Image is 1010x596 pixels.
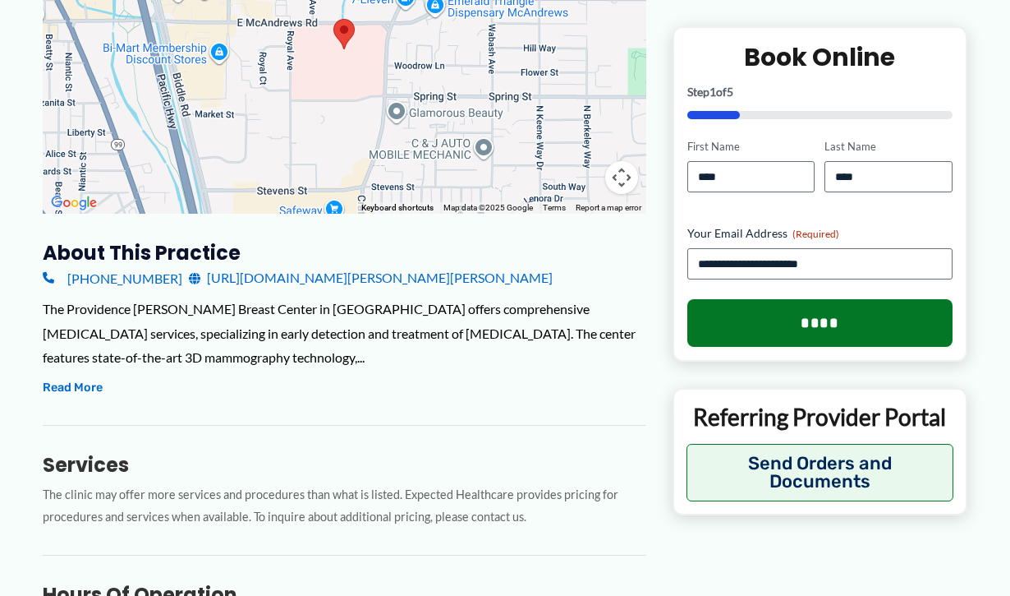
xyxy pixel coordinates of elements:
a: [URL][DOMAIN_NAME][PERSON_NAME][PERSON_NAME] [189,266,553,290]
label: Your Email Address [687,225,953,242]
button: Read More [43,378,103,398]
label: Last Name [824,139,953,155]
img: Google [47,192,101,214]
h3: Services [43,452,646,478]
p: The clinic may offer more services and procedures than what is listed. Expected Healthcare provid... [43,484,646,529]
a: Report a map error [576,203,641,212]
span: (Required) [792,228,839,240]
button: Keyboard shortcuts [361,202,434,214]
p: Step of [687,86,953,98]
span: Map data ©2025 Google [443,203,533,212]
h3: About this practice [43,240,646,266]
label: First Name [687,139,815,155]
p: Referring Provider Portal [686,402,953,432]
a: [PHONE_NUMBER] [43,266,182,290]
a: Terms (opens in new tab) [543,203,566,212]
button: Send Orders and Documents [686,444,953,501]
span: 1 [709,85,716,99]
button: Map camera controls [605,161,638,194]
h2: Book Online [687,41,953,73]
span: 5 [727,85,733,99]
a: Open this area in Google Maps (opens a new window) [47,192,101,214]
div: The Providence [PERSON_NAME] Breast Center in [GEOGRAPHIC_DATA] offers comprehensive [MEDICAL_DAT... [43,297,646,370]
